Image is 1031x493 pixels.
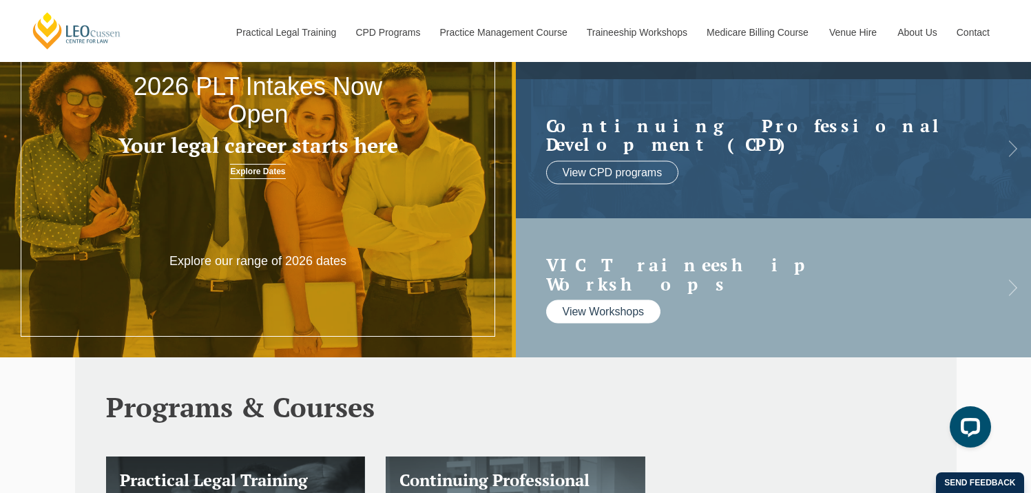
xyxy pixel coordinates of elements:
[31,11,123,50] a: [PERSON_NAME] Centre for Law
[939,401,997,459] iframe: LiveChat chat widget
[546,116,974,154] h2: Continuing Professional Development (CPD)
[103,73,413,127] h2: 2026 PLT Intakes Now Open
[946,3,1000,62] a: Contact
[546,116,974,154] a: Continuing ProfessionalDevelopment (CPD)
[106,392,926,422] h2: Programs & Courses
[819,3,887,62] a: Venue Hire
[155,253,362,269] p: Explore our range of 2026 dates
[576,3,696,62] a: Traineeship Workshops
[546,255,974,293] a: VIC Traineeship Workshops
[226,3,346,62] a: Practical Legal Training
[230,164,285,179] a: Explore Dates
[546,300,661,324] a: View Workshops
[887,3,946,62] a: About Us
[546,160,679,184] a: View CPD programs
[430,3,576,62] a: Practice Management Course
[345,3,429,62] a: CPD Programs
[103,134,413,157] h3: Your legal career starts here
[696,3,819,62] a: Medicare Billing Course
